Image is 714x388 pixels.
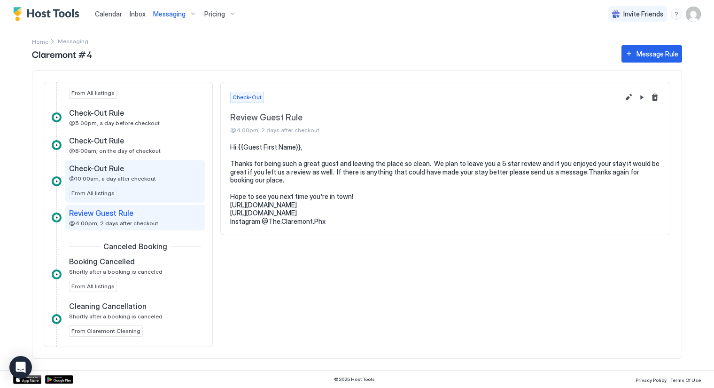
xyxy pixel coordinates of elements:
[230,112,619,123] span: Review Guest Rule
[95,10,122,18] span: Calendar
[69,268,163,275] span: Shortly after a booking is canceled
[9,356,32,379] div: Open Intercom Messenger
[636,92,647,103] button: Pause Message Rule
[69,108,124,118] span: Check-Out Rule
[636,377,667,383] span: Privacy Policy
[69,301,147,311] span: Cleaning Cancellation
[71,89,115,97] span: From All listings
[649,92,660,103] button: Delete message rule
[334,376,375,382] span: © 2025 Host Tools
[69,164,124,173] span: Check-Out Rule
[32,36,48,46] a: Home
[45,375,73,384] a: Google Play Store
[623,10,663,18] span: Invite Friends
[71,327,140,335] span: From Claremont Cleaning
[32,47,612,61] span: Claremont #4
[95,9,122,19] a: Calendar
[636,374,667,384] a: Privacy Policy
[670,374,701,384] a: Terms Of Use
[13,7,84,21] a: Host Tools Logo
[69,136,124,145] span: Check-Out Rule
[103,242,167,251] span: Canceled Booking
[69,313,163,320] span: Shortly after a booking is canceled
[32,38,48,45] span: Home
[58,38,88,45] span: Breadcrumb
[623,92,634,103] button: Edit message rule
[69,220,158,227] span: @4:00pm, 2 days after checkout
[71,189,115,198] span: From All listings
[671,8,682,20] div: menu
[636,49,678,59] div: Message Rule
[686,7,701,22] div: User profile
[621,45,682,63] button: Message Rule
[230,127,619,134] span: @4:00pm, 2 days after checkout
[204,10,225,18] span: Pricing
[69,147,161,154] span: @8:00am, on the day of checkout
[233,93,262,102] span: Check-Out
[69,257,135,266] span: Booking Cancelled
[130,9,146,19] a: Inbox
[71,282,115,291] span: From All listings
[230,143,660,225] pre: Hi {{Guest First Name}}, Thanks for being such a great guest and leaving the place so clean. We p...
[32,36,48,46] div: Breadcrumb
[13,375,41,384] a: App Store
[69,175,156,182] span: @10:00am, a day after checkout
[670,377,701,383] span: Terms Of Use
[153,10,186,18] span: Messaging
[69,119,160,127] span: @5:00pm, a day before checkout
[130,10,146,18] span: Inbox
[69,208,133,218] span: Review Guest Rule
